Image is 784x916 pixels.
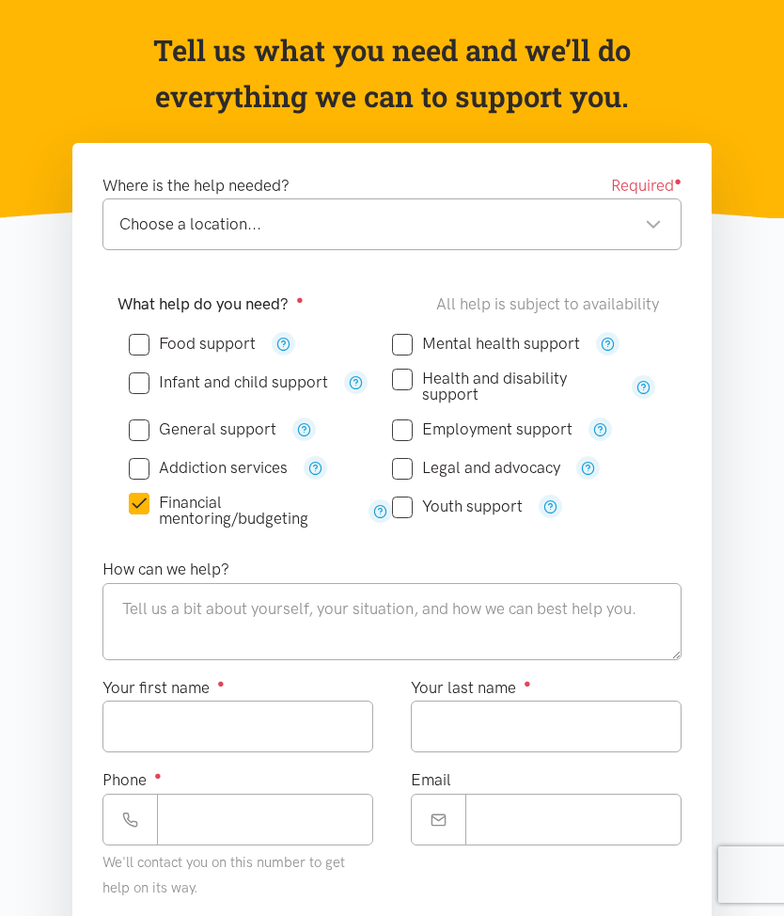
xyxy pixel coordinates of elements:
[392,460,560,476] label: Legal and advocacy
[102,767,162,793] label: Phone
[436,292,666,317] div: All help is subject to availability
[102,854,345,896] small: We'll contact you on this number to get help on its way.
[465,794,682,845] input: Email
[392,421,572,437] label: Employment support
[129,374,328,390] label: Infant and child support
[411,675,531,701] label: Your last name
[611,173,682,198] span: Required
[129,495,353,527] label: Financial mentoring/budgeting
[674,174,682,188] sup: ●
[217,676,225,690] sup: ●
[102,675,225,701] label: Your first name
[154,768,162,782] sup: ●
[524,676,531,690] sup: ●
[392,336,580,352] label: Mental health support
[296,292,304,307] sup: ●
[119,212,662,237] div: Choose a location...
[118,292,304,317] label: What help do you need?
[411,767,451,793] label: Email
[129,336,256,352] label: Food support
[102,173,290,198] label: Where is the help needed?
[129,460,288,476] label: Addiction services
[102,557,229,582] label: How can we help?
[129,421,276,437] label: General support
[144,27,640,120] p: Tell us what you need and we’ll do everything we can to support you.
[392,498,523,514] label: Youth support
[157,794,373,845] input: Phone number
